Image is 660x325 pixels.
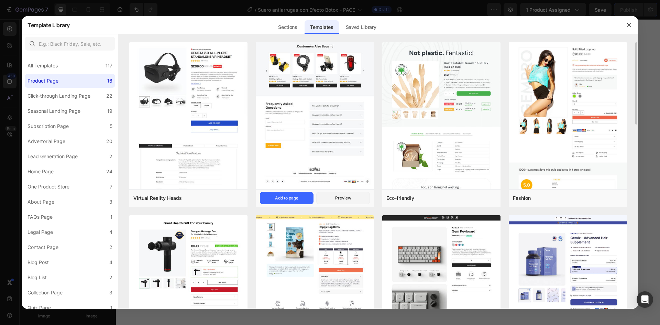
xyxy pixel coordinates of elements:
[106,137,112,145] div: 20
[106,92,112,100] div: 22
[110,122,112,130] div: 5
[25,37,115,51] input: E.g.: Black Friday, Sale, etc.
[107,77,112,85] div: 16
[27,228,53,236] div: Legal Page
[637,291,653,308] div: Open Intercom Messenger
[260,192,313,204] button: Add to page
[109,228,112,236] div: 4
[27,77,58,85] div: Product Page
[27,289,63,297] div: Collection Page
[27,16,70,34] h2: Template Library
[27,304,51,312] div: Quiz Page
[27,92,90,100] div: Click-through Landing Page
[305,20,339,34] div: Templates
[27,137,65,145] div: Advertorial Page
[110,304,112,312] div: 1
[109,152,112,161] div: 2
[27,183,69,191] div: One Product Store
[275,195,298,201] div: Add to page
[110,183,112,191] div: 7
[107,107,112,115] div: 19
[109,289,112,297] div: 3
[316,192,370,204] button: Preview
[109,198,112,206] div: 3
[27,122,69,130] div: Subscription Page
[27,167,54,176] div: Home Page
[106,167,112,176] div: 24
[106,62,112,70] div: 117
[109,243,112,251] div: 2
[27,258,49,267] div: Blog Post
[386,194,414,202] div: Eco-friendly
[340,20,382,34] div: Saved Library
[109,258,112,267] div: 4
[27,273,47,282] div: Blog List
[27,213,53,221] div: FAQs Page
[335,195,351,201] div: Preview
[27,152,78,161] div: Lead Generation Page
[273,20,302,34] div: Sections
[27,107,80,115] div: Seasonal Landing Page
[110,213,112,221] div: 1
[27,62,58,70] div: All Templates
[27,198,54,206] div: About Page
[513,194,531,202] div: Fashion
[27,243,58,251] div: Contact Page
[109,273,112,282] div: 2
[133,194,182,202] div: Virtual Reality Heads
